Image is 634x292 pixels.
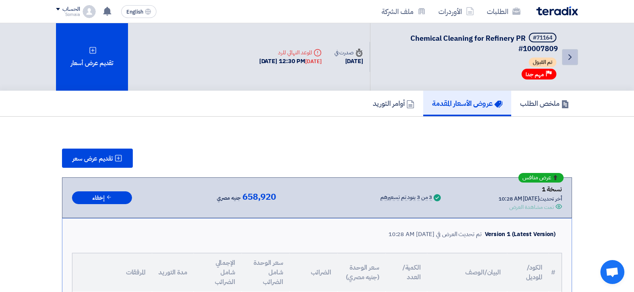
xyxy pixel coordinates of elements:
div: نسخة 1 [498,184,562,195]
span: تقديم عرض سعر [72,155,113,162]
div: الحساب [62,6,80,13]
th: الكمية/العدد [386,253,427,292]
a: الأوردرات [432,2,480,21]
div: Version 1 (Latest Version) [485,230,556,239]
div: 3 من 3 بنود تم تسعيرهم [380,195,432,201]
a: دردشة مفتوحة [600,260,624,284]
h5: ملخص الطلب [520,99,569,108]
a: عروض الأسعار المقدمة [423,91,511,116]
th: الكود/الموديل [507,253,549,292]
div: تم تحديث العرض في [DATE] 10:28 AM [388,230,482,239]
th: # [549,253,562,292]
div: تمت مشاهدة العرض [509,203,554,211]
a: أوامر التوريد [364,91,423,116]
div: أخر تحديث [DATE] 10:28 AM [498,195,562,203]
th: سعر الوحدة (جنيه مصري) [338,253,386,292]
th: سعر الوحدة شامل الضرائب [242,253,290,292]
div: الموعد النهائي للرد [259,48,322,57]
span: جنيه مصري [217,193,241,203]
div: Somaia [56,12,80,17]
th: مدة التوريد [152,253,194,292]
div: صدرت في [334,48,363,57]
div: #71164 [533,35,552,41]
button: إخفاء [72,191,132,205]
div: [DATE] 12:30 PM [259,57,322,66]
th: الضرائب [290,253,338,292]
th: المرفقات [72,253,152,292]
span: مهم جدا [526,71,544,78]
th: البيان/الوصف [427,253,507,292]
a: ملف الشركة [375,2,432,21]
img: Teradix logo [536,6,578,16]
span: عرض منافس [522,175,551,181]
a: الطلبات [480,2,527,21]
span: تم القبول [529,58,556,67]
div: [DATE] [305,58,321,66]
div: [DATE] [334,57,363,66]
div: تقديم عرض أسعار [56,23,128,91]
button: English [121,5,156,18]
h5: Chemical Cleaning for Refinery PR #10007809 [380,33,558,54]
span: Chemical Cleaning for Refinery PR #10007809 [410,33,558,54]
span: English [126,9,143,15]
button: تقديم عرض سعر [62,149,133,168]
img: profile_test.png [83,5,96,18]
h5: عروض الأسعار المقدمة [432,99,502,108]
span: 658,920 [242,192,276,202]
th: الإجمالي شامل الضرائب [194,253,242,292]
a: ملخص الطلب [511,91,578,116]
h5: أوامر التوريد [373,99,414,108]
